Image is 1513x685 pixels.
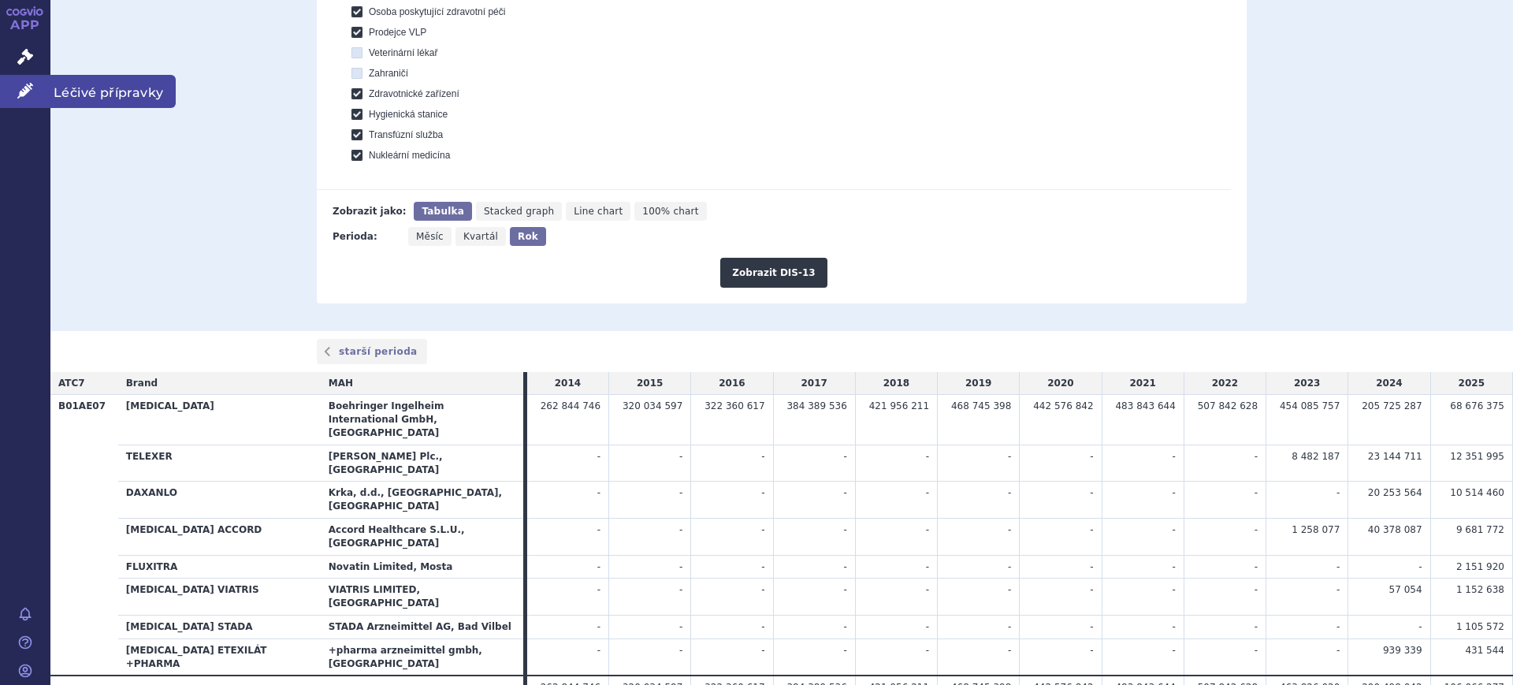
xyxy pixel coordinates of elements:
[369,129,443,140] span: Transfúzní služba
[761,451,764,462] span: -
[329,378,353,389] span: MAH
[1172,645,1175,656] span: -
[1266,372,1348,395] td: 2023
[1090,645,1093,656] span: -
[1008,584,1011,595] span: -
[118,395,321,445] th: [MEDICAL_DATA]
[691,372,773,395] td: 2016
[321,638,523,676] th: +pharma arzneimittel gmbh, [GEOGRAPHIC_DATA]
[422,206,463,217] span: Tabulka
[1336,487,1340,498] span: -
[1172,621,1175,632] span: -
[118,482,321,519] th: DAXANLO
[321,482,523,519] th: Krka, d.d., [GEOGRAPHIC_DATA], [GEOGRAPHIC_DATA]
[843,561,846,572] span: -
[679,524,682,535] span: -
[1255,584,1258,595] span: -
[1456,584,1504,595] span: 1 152 638
[1368,487,1422,498] span: 20 253 564
[679,645,682,656] span: -
[527,372,609,395] td: 2014
[1430,372,1512,395] td: 2025
[369,47,437,58] span: Veterinární lékař
[118,638,321,676] th: [MEDICAL_DATA] ETEXILÁT +PHARMA
[1368,451,1422,462] span: 23 144 711
[321,615,523,638] th: STADA Arzneimittel AG, Bad Vilbel
[597,451,600,462] span: -
[416,231,444,242] span: Měsíc
[118,518,321,555] th: [MEDICAL_DATA] ACCORD
[843,524,846,535] span: -
[704,400,764,411] span: 322 360 617
[1172,561,1175,572] span: -
[1102,372,1184,395] td: 2021
[1090,584,1093,595] span: -
[951,400,1011,411] span: 468 745 398
[463,231,498,242] span: Kvartál
[369,6,505,17] span: Osoba poskytující zdravotní péči
[1008,451,1011,462] span: -
[317,339,427,364] a: starší perioda
[118,445,321,482] th: TELEXER
[1008,645,1011,656] span: -
[118,579,321,616] th: [MEDICAL_DATA] VIATRIS
[786,400,846,411] span: 384 389 536
[926,584,929,595] span: -
[761,487,764,498] span: -
[1255,561,1258,572] span: -
[333,227,400,246] div: Perioda:
[597,487,600,498] span: -
[1368,524,1422,535] span: 40 378 087
[518,231,538,242] span: Rok
[679,451,682,462] span: -
[843,451,846,462] span: -
[484,206,554,217] span: Stacked graph
[1090,451,1093,462] span: -
[926,524,929,535] span: -
[1008,487,1011,498] span: -
[1456,524,1504,535] span: 9 681 772
[597,584,600,595] span: -
[926,451,929,462] span: -
[926,487,929,498] span: -
[1172,487,1175,498] span: -
[1255,524,1258,535] span: -
[1336,645,1340,656] span: -
[642,206,698,217] span: 100% chart
[679,621,682,632] span: -
[843,621,846,632] span: -
[1255,621,1258,632] span: -
[1008,561,1011,572] span: -
[1008,524,1011,535] span: -
[1348,372,1430,395] td: 2024
[1418,621,1422,632] span: -
[761,561,764,572] span: -
[118,555,321,579] th: FLUXITRA
[321,518,523,555] th: Accord Healthcare S.L.U., [GEOGRAPHIC_DATA]
[1465,645,1504,656] span: 431 544
[321,555,523,579] th: Novatin Limited, Mosta
[369,27,426,38] span: Prodejce VLP
[1090,561,1093,572] span: -
[773,372,855,395] td: 2017
[1255,645,1258,656] span: -
[1456,621,1504,632] span: 1 105 572
[1020,372,1102,395] td: 2020
[938,372,1020,395] td: 2019
[869,400,929,411] span: 421 956 211
[1292,524,1340,535] span: 1 258 077
[1450,487,1504,498] span: 10 514 460
[609,372,691,395] td: 2015
[1456,561,1504,572] span: 2 151 920
[321,579,523,616] th: VIATRIS LIMITED, [GEOGRAPHIC_DATA]
[321,395,523,445] th: Boehringer Ingelheim International GmbH, [GEOGRAPHIC_DATA]
[541,400,600,411] span: 262 844 746
[597,621,600,632] span: -
[50,75,176,108] span: Léčivé přípravky
[333,202,406,221] div: Zobrazit jako:
[1255,451,1258,462] span: -
[1090,524,1093,535] span: -
[1115,400,1175,411] span: 483 843 644
[843,487,846,498] span: -
[118,615,321,638] th: [MEDICAL_DATA] STADA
